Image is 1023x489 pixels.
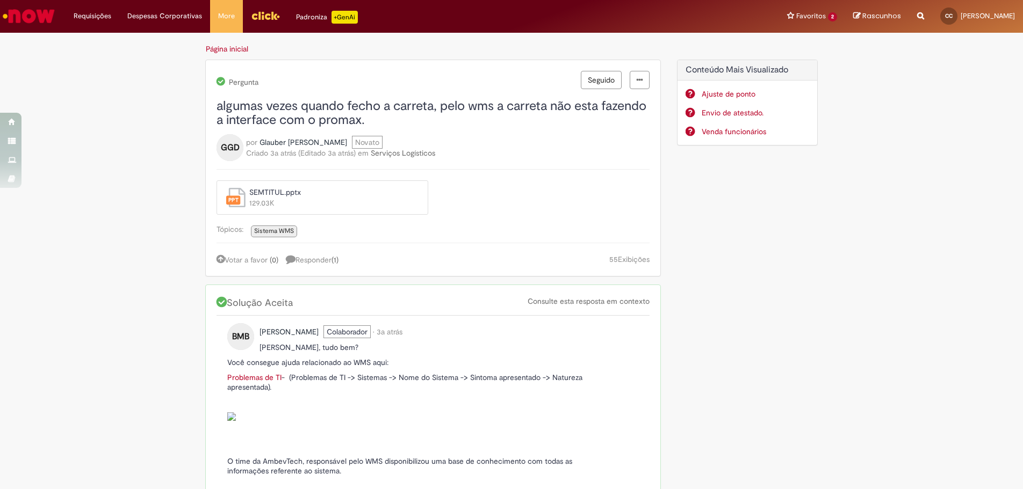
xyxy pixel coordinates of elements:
time: 27/04/2022 14:09:01 [377,327,402,337]
span: Tópicos: [217,224,249,234]
span: arquivo [225,187,247,210]
span: ( ) [332,255,338,265]
span: 55 [609,254,618,264]
time: 08/04/2022 10:38:00 [270,148,296,158]
span: 129.03K [249,198,414,208]
a: Problemas de TI [227,373,282,382]
img: ServiceNow [1,5,56,27]
img: click_logo_yellow_360x200.png [251,8,280,24]
a: Serviços Logísticos [371,148,435,158]
span: GGD [221,139,240,156]
span: O download do anexo SEMTITUL.pptx tem 129.03K de tamanho. [247,187,414,210]
a: Venda funcionários [702,126,810,137]
span: 3a atrás [328,148,354,158]
span: SEMTITUL.pptx [249,187,414,198]
a: Sistema WMS [251,225,297,237]
a: 1 respostas, clique para responder [286,254,344,265]
span: Novato [352,136,383,149]
a: menu Ações [630,71,650,89]
span: Favoritos [796,11,826,21]
span: 1 [334,255,336,265]
span: 3a atrás [270,148,296,158]
span: [PERSON_NAME] [961,11,1015,20]
a: BMB [227,331,254,340]
span: 0 [272,255,276,265]
a: Página inicial [206,44,248,54]
a: Rascunhos [853,11,901,21]
p: +GenAi [332,11,358,24]
div: Solução Aceita [217,296,650,316]
span: Criado [246,148,268,158]
span: • [373,327,374,337]
span: Sistema WMS [254,227,294,235]
p: - (Problemas de TI -> Sistemas -> Nome do Sistema -> Sintoma apresentado -> Natureza apresentada). [227,373,607,421]
span: Exibições [618,254,650,264]
img: 01672c361b4f499002b2da8fe54bcb93.iix [227,412,236,421]
p: Você consegue ajuda relacionado ao WMS aqui: [227,357,607,367]
span: ( ) [270,255,278,265]
a: Consulte esta resposta em contexto [528,296,650,306]
span: ) [354,148,356,158]
span: Despesas Corporativas [127,11,202,21]
span: Rascunhos [862,11,901,21]
a: Envio de atestado. [702,107,810,118]
span: BMB [232,328,249,345]
span: por [246,137,257,147]
a: Bruna Maira Berto perfil [260,326,319,337]
a: GGD [217,142,243,152]
span: 2 [828,12,837,21]
span: algumas vezes quando fecho a carreta, pelo wms a carreta não esta fazendo a interface com o promax. [217,98,646,128]
p: O time da AmbevTech, responsável pelo WMS disponibilizou uma base de conhecimento com todas as in... [227,456,607,476]
span: Glauber Gutyeh de Carvalho Rocha perfil [260,137,347,147]
span: Responder [286,255,338,265]
a: Votar a favor [217,255,268,265]
span: Colaborador [323,325,371,338]
span: 3a atrás [377,327,402,337]
span: Pergunta [227,78,258,86]
button: Pergunta assinada. Clique para cancelar a assinatura [581,71,622,89]
div: Conteúdo Mais Visualizado [677,60,818,146]
a: Glauber Gutyeh de Carvalho Rocha perfil [260,137,347,148]
p: [PERSON_NAME], tudo bem? [227,342,607,352]
span: (Editado [298,148,358,158]
span: Requisições [74,11,111,21]
span: Solução Aceita [217,297,296,309]
span: Seguido [588,75,615,85]
div: Padroniza [296,11,358,24]
h2: Conteúdo Mais Visualizado [686,65,810,75]
span: CC [945,12,953,19]
span: More [218,11,235,21]
a: Ajuste de ponto [702,89,810,99]
span: em [358,148,369,158]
